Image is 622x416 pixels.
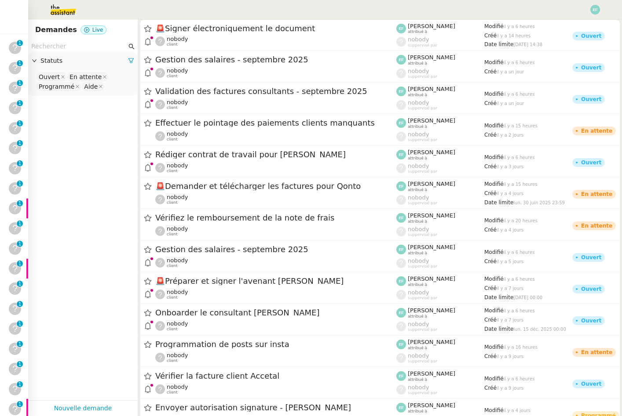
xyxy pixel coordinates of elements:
[28,52,138,69] div: Statuts
[396,55,406,65] img: svg
[408,181,455,187] span: [PERSON_NAME]
[513,327,566,332] span: lun. 15 déc. 2025 00:00
[504,155,535,160] span: il y a 6 heures
[396,245,406,254] img: svg
[396,321,484,332] app-user-label: suppervisé par
[18,321,22,329] p: 1
[396,23,484,34] app-user-label: attribué à
[155,24,165,33] span: 🚨
[396,384,484,395] app-user-label: suppervisé par
[513,295,542,300] span: [DATE] 00:00
[35,24,77,36] nz-page-header-title: Demandes
[484,285,497,291] span: Créé
[484,199,513,206] span: Date limite
[17,160,23,166] nz-badge-sup: 1
[497,259,523,264] span: il y a 5 jours
[408,339,455,345] span: [PERSON_NAME]
[18,140,22,148] p: 1
[167,264,178,268] span: client
[18,301,22,309] p: 1
[484,217,504,224] span: Modifié
[484,23,504,29] span: Modifié
[484,69,497,75] span: Créé
[167,130,188,137] span: nobody
[484,132,497,138] span: Créé
[396,181,484,192] app-user-label: attribué à
[581,318,601,323] div: Ouvert
[581,65,601,70] div: Ouvert
[590,5,600,14] img: svg
[396,181,406,191] img: svg
[18,241,22,249] p: 1
[408,163,429,169] span: nobody
[581,33,601,39] div: Ouvert
[155,119,396,127] span: Effectuer le pointage des paiements clients manquants
[513,200,565,205] span: lun. 30 juin 2025 23:59
[155,56,396,64] span: Gestion des salaires - septembre 2025
[155,99,396,110] app-user-detailed-label: client
[408,257,429,264] span: nobody
[155,151,396,159] span: Rédiger contrat de travail pour [PERSON_NAME]
[155,162,396,174] app-user-detailed-label: client
[408,124,427,129] span: attribué à
[155,289,396,300] app-user-detailed-label: client
[408,327,437,332] span: suppervisé par
[396,339,484,350] app-user-label: attribué à
[17,281,23,287] nz-badge-sup: 1
[484,385,497,391] span: Créé
[167,327,178,332] span: client
[484,123,504,129] span: Modifié
[497,286,523,291] span: il y a 7 jours
[37,72,66,81] nz-select-item: Ouvert
[408,226,429,232] span: nobody
[396,131,484,142] app-user-label: suppervisé par
[581,97,601,102] div: Ouvert
[17,301,23,307] nz-badge-sup: 1
[39,83,74,90] div: Programmé
[484,344,504,350] span: Modifié
[167,257,188,264] span: nobody
[408,232,437,237] span: suppervisé par
[18,40,22,48] p: 1
[31,41,127,51] input: Rechercher
[504,308,535,313] span: il y a 6 heures
[396,194,484,206] app-user-label: suppervisé par
[167,74,178,79] span: client
[484,41,513,47] span: Date limite
[497,318,523,322] span: il y a 7 jours
[18,361,22,369] p: 1
[408,275,455,282] span: [PERSON_NAME]
[396,24,406,33] img: svg
[396,86,484,97] app-user-label: attribué à
[40,56,128,66] span: Statuts
[155,404,396,412] span: Envoyer autorisation signature - [PERSON_NAME]
[18,80,22,88] p: 1
[504,92,535,97] span: il y a 6 heures
[396,352,484,364] app-user-label: suppervisé par
[167,169,178,174] span: client
[408,289,429,296] span: nobody
[408,29,427,34] span: attribué à
[155,383,396,395] app-user-detailed-label: client
[167,232,178,237] span: client
[581,128,612,134] div: En attente
[167,383,188,390] span: nobody
[396,371,406,381] img: svg
[37,82,81,91] nz-select-item: Programmé
[155,320,396,332] app-user-detailed-label: client
[484,294,513,300] span: Date limite
[581,192,612,197] div: En attente
[167,137,178,142] span: client
[396,150,406,159] img: svg
[408,23,455,29] span: [PERSON_NAME]
[17,40,23,46] nz-badge-sup: 1
[396,54,484,65] app-user-label: attribué à
[396,289,484,300] app-user-label: suppervisé par
[18,260,22,268] p: 1
[39,73,60,81] div: Ouvert
[396,340,406,349] img: svg
[408,212,455,219] span: [PERSON_NAME]
[504,60,535,65] span: il y a 6 heures
[155,257,396,268] app-user-detailed-label: client
[408,201,437,206] span: suppervisé par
